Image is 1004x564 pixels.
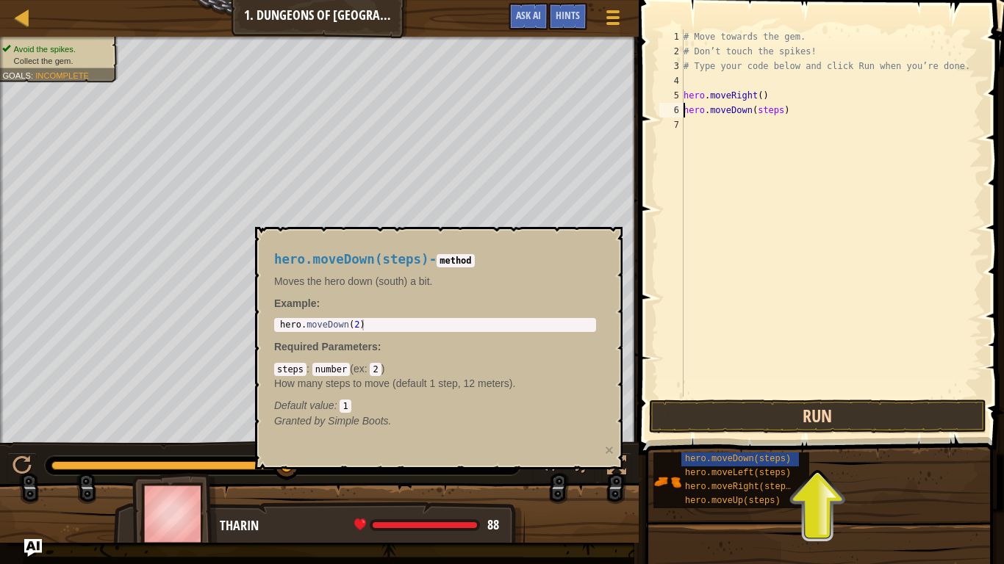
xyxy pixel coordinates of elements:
span: : [306,363,312,375]
span: hero.moveUp(steps) [685,496,781,506]
div: ( ) [274,361,596,413]
span: : [31,70,35,80]
button: Ask AI [509,3,548,30]
code: number [312,363,350,376]
img: portrait.png [653,468,681,496]
li: Collect the gem. [2,55,110,67]
code: steps [274,363,306,376]
div: 6 [659,103,684,117]
span: Required Parameters [274,341,378,352]
div: 1 [659,29,684,44]
div: 4 [659,73,684,88]
span: Goals [2,70,31,80]
span: 88 [487,516,499,534]
span: Avoid the spikes. [14,44,76,54]
span: hero.moveDown(steps) [274,252,429,267]
code: 2 [370,363,381,376]
button: Run [649,399,986,433]
span: Collect the gem. [14,56,73,65]
span: : [334,399,340,411]
span: ♫ [573,455,587,477]
div: 2 [659,44,684,59]
span: Incomplete [35,70,89,80]
span: Default value [274,399,334,411]
code: method [437,254,474,267]
button: Show game menu [595,3,631,37]
span: hero.moveDown(steps) [685,454,791,464]
span: Hints [556,8,580,22]
button: Ask AI [24,539,42,557]
code: 1 [340,399,351,413]
button: Ctrl + P: Pause [7,452,37,482]
div: Tharin [220,516,510,535]
span: Example [274,297,317,309]
div: 5 [659,88,684,103]
img: thang_avatar_frame.png [132,473,218,554]
em: Simple Boots. [274,415,392,427]
p: How many steps to move (default 1 step, 12 meters). [274,376,596,391]
div: health: 88 / 88 [354,518,499,532]
strong: : [274,297,320,309]
span: hero.moveRight(steps) [685,482,796,492]
span: ex [354,363,365,375]
h4: - [274,253,596,267]
span: hero.moveLeft(steps) [685,468,791,478]
span: : [365,363,370,375]
div: 3 [659,59,684,73]
span: Ask AI [516,8,541,22]
span: : [378,341,381,352]
li: Avoid the spikes. [2,43,110,55]
div: 7 [659,117,684,132]
p: Moves the hero down (south) a bit. [274,274,596,289]
span: Granted by [274,415,328,427]
button: × [605,442,614,458]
